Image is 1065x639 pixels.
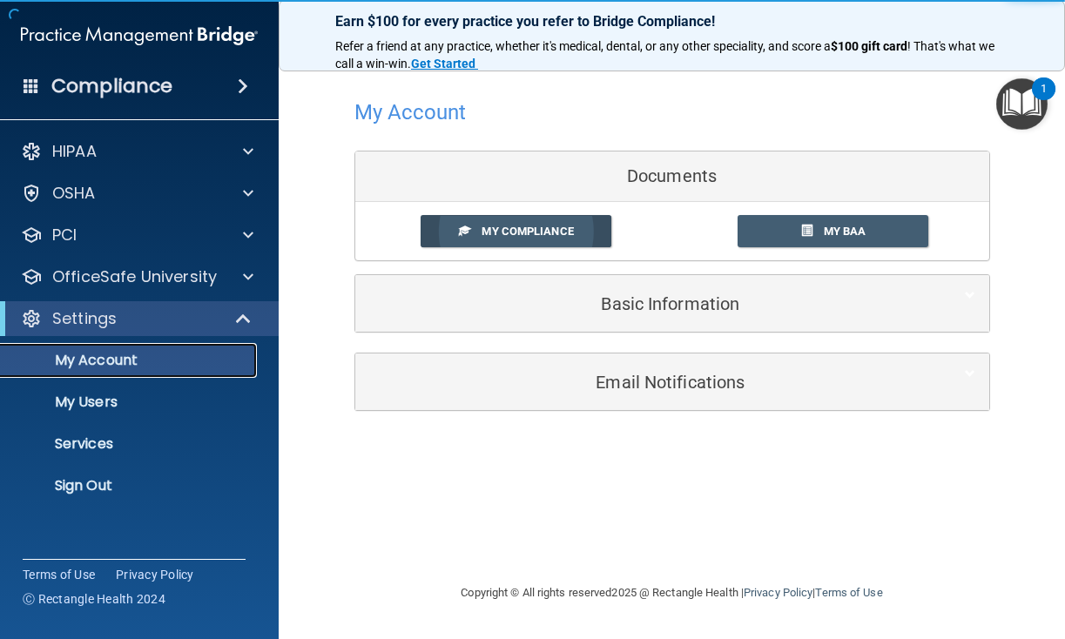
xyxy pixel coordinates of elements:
a: OSHA [21,183,253,204]
span: My BAA [824,225,866,238]
p: Sign Out [11,477,249,494]
p: Services [11,435,249,453]
h4: My Account [354,101,467,124]
h5: Email Notifications [368,373,923,392]
a: OfficeSafe University [21,266,253,287]
a: Terms of Use [23,566,95,583]
span: Ⓒ Rectangle Health 2024 [23,590,165,608]
a: Privacy Policy [116,566,194,583]
p: HIPAA [52,141,97,162]
a: Get Started [411,57,478,71]
h5: Basic Information [368,294,923,313]
span: ! That's what we call a win-win. [335,39,997,71]
h4: Compliance [51,74,172,98]
span: Refer a friend at any practice, whether it's medical, dental, or any other speciality, and score a [335,39,831,53]
a: PCI [21,225,253,246]
img: PMB logo [21,18,258,53]
a: HIPAA [21,141,253,162]
p: OfficeSafe University [52,266,217,287]
p: OSHA [52,183,96,204]
div: Copyright © All rights reserved 2025 @ Rectangle Health | | [354,565,990,621]
a: Privacy Policy [744,586,812,599]
a: Email Notifications [368,362,976,401]
p: My Account [11,352,249,369]
a: Basic Information [368,284,976,323]
strong: $100 gift card [831,39,907,53]
a: Terms of Use [815,586,882,599]
div: Documents [355,151,989,202]
div: 1 [1041,89,1047,111]
p: PCI [52,225,77,246]
p: My Users [11,393,249,411]
button: Open Resource Center, 1 new notification [996,78,1048,130]
strong: Get Started [411,57,475,71]
p: Earn $100 for every practice you refer to Bridge Compliance! [335,13,1008,30]
span: My Compliance [482,225,573,238]
a: Settings [21,308,253,329]
p: Settings [52,308,117,329]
